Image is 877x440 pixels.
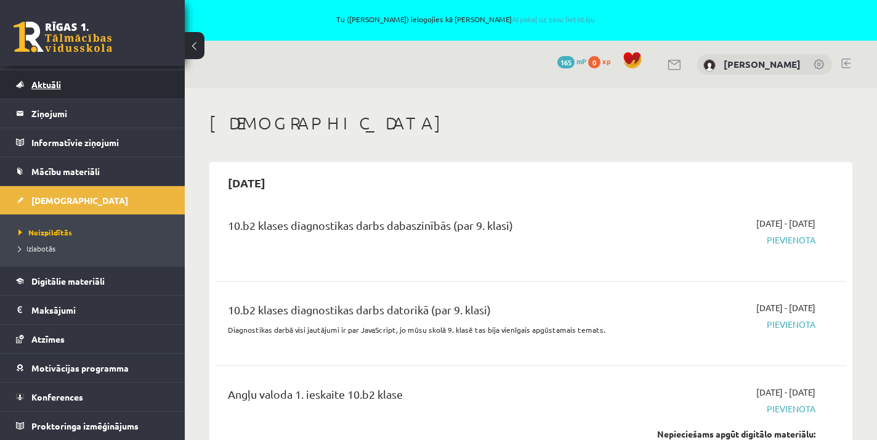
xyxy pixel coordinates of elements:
a: Ziņojumi [16,99,169,128]
a: Informatīvie ziņojumi [16,128,169,157]
a: Proktoringa izmēģinājums [16,412,169,440]
span: Aktuāli [31,79,61,90]
legend: Ziņojumi [31,99,169,128]
span: 165 [557,56,575,68]
a: Motivācijas programma [16,354,169,382]
a: Atzīmes [16,325,169,353]
a: Konferences [16,383,169,411]
a: Aktuāli [16,70,169,99]
p: Diagnostikas darbā visi jautājumi ir par JavaScript, jo mūsu skolā 9. klasē tas bija vienīgais ap... [228,324,613,335]
span: xp [602,56,610,66]
span: Izlabotās [18,243,55,253]
div: 10.b2 klases diagnostikas darbs datorikā (par 9. klasi) [228,301,613,324]
div: 10.b2 klases diagnostikas darbs dabaszinībās (par 9. klasi) [228,217,613,240]
legend: Informatīvie ziņojumi [31,128,169,157]
span: Pievienota [632,318,815,331]
span: mP [576,56,586,66]
a: [PERSON_NAME] [724,58,801,70]
legend: Maksājumi [31,296,169,324]
span: [DEMOGRAPHIC_DATA] [31,195,128,206]
span: Atzīmes [31,333,65,344]
span: Konferences [31,391,83,402]
a: [DEMOGRAPHIC_DATA] [16,186,169,214]
a: Atpakaļ uz savu lietotāju [512,14,595,24]
span: Digitālie materiāli [31,275,105,287]
span: Pievienota [632,402,815,415]
h2: [DATE] [216,168,278,197]
h1: [DEMOGRAPHIC_DATA] [209,113,852,134]
span: Neizpildītās [18,227,72,237]
a: 165 mP [557,56,586,66]
a: Neizpildītās [18,227,172,238]
a: Rīgas 1. Tālmācības vidusskola [14,22,112,52]
span: 0 [588,56,600,68]
span: [DATE] - [DATE] [756,386,815,399]
a: Mācību materiāli [16,157,169,185]
a: Digitālie materiāli [16,267,169,295]
a: Maksājumi [16,296,169,324]
span: Pievienota [632,234,815,246]
img: Daniels Andrejs Mažis [703,59,716,71]
span: [DATE] - [DATE] [756,217,815,230]
span: Proktoringa izmēģinājums [31,420,139,431]
span: Motivācijas programma [31,362,129,373]
div: Angļu valoda 1. ieskaite 10.b2 klase [228,386,613,409]
span: [DATE] - [DATE] [756,301,815,314]
a: Izlabotās [18,243,172,254]
a: 0 xp [588,56,616,66]
span: Tu ([PERSON_NAME]) ielogojies kā [PERSON_NAME] [142,15,790,23]
span: Mācību materiāli [31,166,100,177]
